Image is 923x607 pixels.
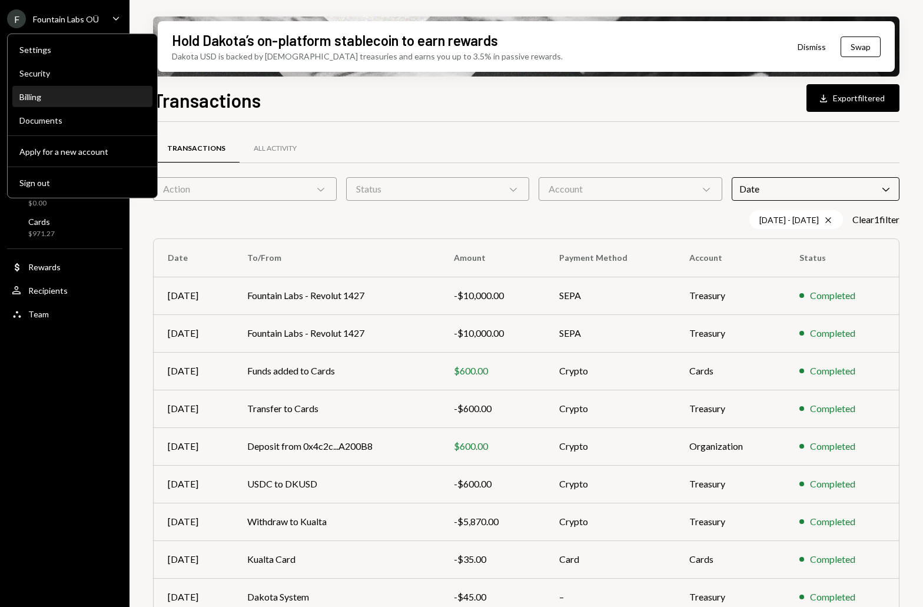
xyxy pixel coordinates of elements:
a: Billing [12,86,152,107]
div: Completed [810,477,855,491]
td: Funds added to Cards [233,352,440,390]
div: $600.00 [454,364,531,378]
td: Crypto [545,352,675,390]
td: Deposit from 0x4c2c...A200B8 [233,427,440,465]
button: Clear1filter [852,214,899,226]
div: Rewards [28,262,61,272]
td: SEPA [545,314,675,352]
div: Settings [19,45,145,55]
div: -$600.00 [454,477,531,491]
td: Treasury [675,503,785,540]
td: USDC to DKUSD [233,465,440,503]
div: Security [19,68,145,78]
td: Kualta Card [233,540,440,578]
button: Sign out [12,173,152,194]
div: Date [732,177,899,201]
th: Amount [440,239,545,277]
td: Crypto [545,427,675,465]
td: Treasury [675,314,785,352]
div: [DATE] [168,402,219,416]
th: Payment Method [545,239,675,277]
div: -$10,000.00 [454,326,531,340]
div: Recipients [28,286,68,296]
div: [DATE] [168,552,219,566]
div: [DATE] [168,364,219,378]
div: Completed [810,288,855,303]
div: Account [539,177,722,201]
td: Crypto [545,390,675,427]
div: All Activity [254,144,297,154]
a: Recipients [7,280,122,301]
div: [DATE] [168,590,219,604]
button: Apply for a new account [12,141,152,162]
h1: Transactions [153,88,261,112]
div: [DATE] - [DATE] [749,210,843,229]
div: -$5,870.00 [454,515,531,529]
button: Exportfiltered [806,84,899,112]
th: To/From [233,239,440,277]
div: -$600.00 [454,402,531,416]
div: Status [346,177,530,201]
div: Completed [810,364,855,378]
td: Treasury [675,277,785,314]
div: [DATE] [168,515,219,529]
a: Transactions [153,134,240,164]
a: Settings [12,39,152,60]
button: Swap [841,37,881,57]
div: Completed [810,590,855,604]
th: Account [675,239,785,277]
td: Withdraw to Kualta [233,503,440,540]
div: Apply for a new account [19,146,145,156]
div: Completed [810,552,855,566]
div: [DATE] [168,288,219,303]
div: Dakota USD is backed by [DEMOGRAPHIC_DATA] treasuries and earns you up to 3.5% in passive rewards. [172,50,563,62]
a: Rewards [7,256,122,277]
th: Date [154,239,233,277]
div: Completed [810,326,855,340]
td: Cards [675,540,785,578]
div: -$35.00 [454,552,531,566]
div: Sign out [19,177,145,187]
td: Transfer to Cards [233,390,440,427]
td: Card [545,540,675,578]
div: $971.27 [28,229,55,239]
div: Action [153,177,337,201]
div: $0.00 [28,198,57,208]
td: Cards [675,352,785,390]
td: Fountain Labs - Revolut 1427 [233,277,440,314]
a: Security [12,62,152,84]
div: Completed [810,402,855,416]
a: All Activity [240,134,311,164]
td: SEPA [545,277,675,314]
div: $600.00 [454,439,531,453]
td: Crypto [545,503,675,540]
button: Dismiss [783,33,841,61]
div: Completed [810,515,855,529]
a: Team [7,303,122,324]
td: Treasury [675,390,785,427]
div: Completed [810,439,855,453]
div: -$45.00 [454,590,531,604]
td: Organization [675,427,785,465]
div: Documents [19,115,145,125]
div: Transactions [167,144,225,154]
th: Status [785,239,899,277]
div: [DATE] [168,439,219,453]
div: Billing [19,92,145,102]
a: Documents [12,110,152,131]
td: Crypto [545,465,675,503]
div: F [7,9,26,28]
div: Cards [28,217,55,227]
a: Cards$971.27 [7,213,122,241]
div: Fountain Labs OÜ [33,14,99,24]
div: -$10,000.00 [454,288,531,303]
div: Team [28,309,49,319]
td: Fountain Labs - Revolut 1427 [233,314,440,352]
div: [DATE] [168,477,219,491]
div: Hold Dakota’s on-platform stablecoin to earn rewards [172,31,498,50]
div: [DATE] [168,326,219,340]
td: Treasury [675,465,785,503]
